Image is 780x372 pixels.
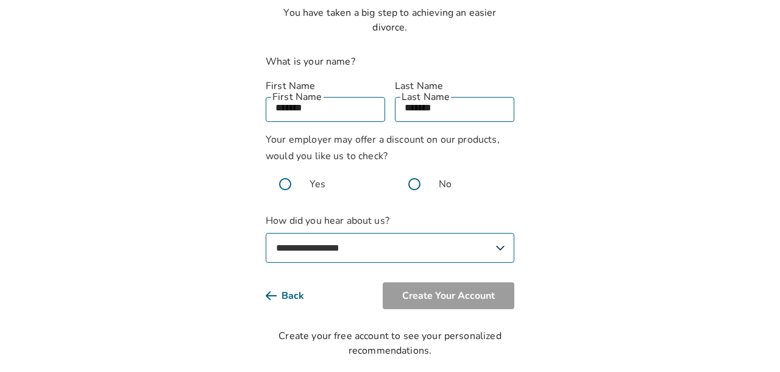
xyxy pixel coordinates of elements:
label: How did you hear about us? [266,213,514,263]
span: Your employer may offer a discount on our products, would you like us to check? [266,133,500,163]
div: Create your free account to see your personalized recommendations. [266,329,514,358]
p: You have taken a big step to achieving an easier divorce. [266,5,514,35]
iframe: Chat Widget [719,313,780,372]
button: Create Your Account [383,282,514,309]
button: Back [266,282,324,309]
label: First Name [266,79,385,93]
label: Last Name [395,79,514,93]
select: How did you hear about us? [266,233,514,263]
span: Yes [310,177,325,191]
span: No [439,177,452,191]
label: What is your name? [266,55,355,68]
